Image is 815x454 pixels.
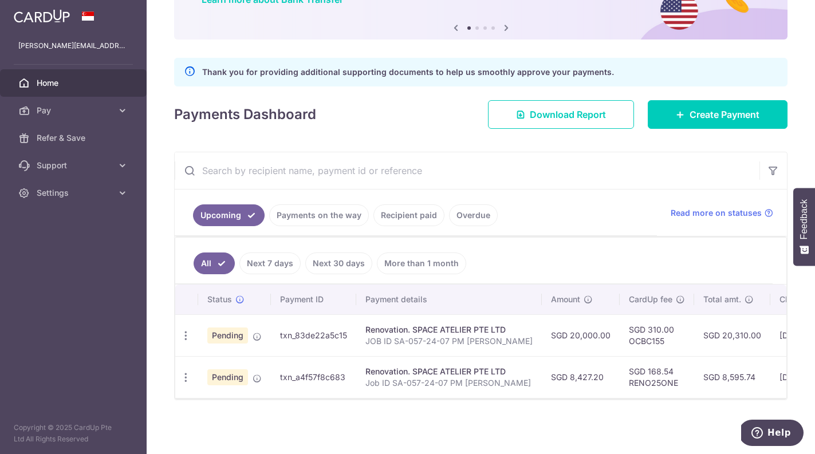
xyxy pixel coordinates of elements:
[694,314,770,356] td: SGD 20,310.00
[305,252,372,274] a: Next 30 days
[365,324,533,335] div: Renovation. SPACE ATELIER PTE LTD
[703,294,741,305] span: Total amt.
[741,420,804,448] iframe: Opens a widget where you can find more information
[694,356,770,398] td: SGD 8,595.74
[37,132,112,144] span: Refer & Save
[530,108,606,121] span: Download Report
[18,40,128,52] p: [PERSON_NAME][EMAIL_ADDRESS][DOMAIN_NAME]
[793,188,815,266] button: Feedback - Show survey
[365,335,533,347] p: JOB ID SA-057-24-07 PM [PERSON_NAME]
[37,105,112,116] span: Pay
[648,100,788,129] a: Create Payment
[271,314,356,356] td: txn_83de22a5c15
[207,327,248,344] span: Pending
[239,252,301,274] a: Next 7 days
[449,204,498,226] a: Overdue
[356,285,542,314] th: Payment details
[551,294,580,305] span: Amount
[365,366,533,377] div: Renovation. SPACE ATELIER PTE LTD
[174,104,316,125] h4: Payments Dashboard
[271,285,356,314] th: Payment ID
[37,160,112,171] span: Support
[542,314,620,356] td: SGD 20,000.00
[14,9,70,23] img: CardUp
[542,356,620,398] td: SGD 8,427.20
[271,356,356,398] td: txn_a4f57f8c683
[671,207,762,219] span: Read more on statuses
[193,204,265,226] a: Upcoming
[488,100,634,129] a: Download Report
[620,314,694,356] td: SGD 310.00 OCBC155
[194,252,235,274] a: All
[269,204,369,226] a: Payments on the way
[620,356,694,398] td: SGD 168.54 RENO25ONE
[202,65,614,79] p: Thank you for providing additional supporting documents to help us smoothly approve your payments.
[799,199,809,239] span: Feedback
[377,252,466,274] a: More than 1 month
[671,207,773,219] a: Read more on statuses
[207,294,232,305] span: Status
[175,152,759,189] input: Search by recipient name, payment id or reference
[365,377,533,389] p: Job ID SA-057-24-07 PM [PERSON_NAME]
[373,204,444,226] a: Recipient paid
[690,108,759,121] span: Create Payment
[207,369,248,385] span: Pending
[629,294,672,305] span: CardUp fee
[37,77,112,89] span: Home
[37,187,112,199] span: Settings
